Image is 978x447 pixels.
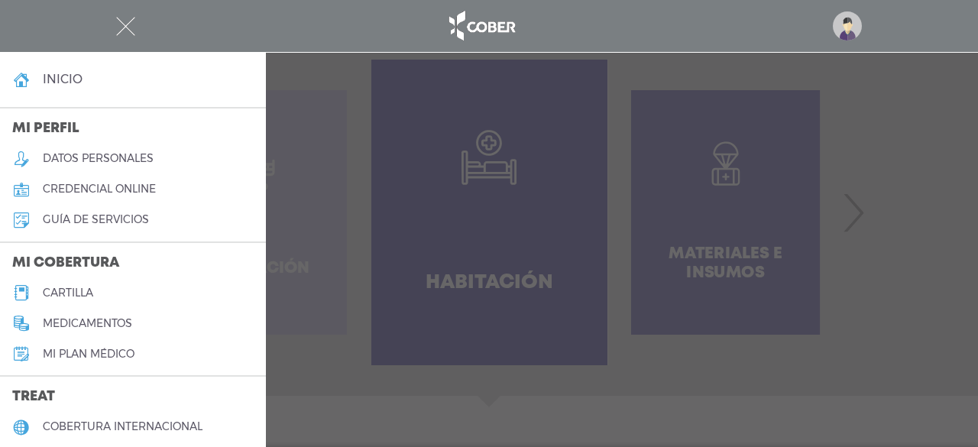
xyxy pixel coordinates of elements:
h5: guía de servicios [43,213,149,226]
h4: inicio [43,72,83,86]
h5: cartilla [43,287,93,300]
h5: credencial online [43,183,156,196]
img: profile-placeholder.svg [833,11,862,40]
img: Cober_menu-close-white.svg [116,17,135,36]
h5: cobertura internacional [43,420,202,433]
h5: Mi plan médico [43,348,134,361]
h5: datos personales [43,152,154,165]
h5: medicamentos [43,317,132,330]
img: logo_cober_home-white.png [441,8,521,44]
